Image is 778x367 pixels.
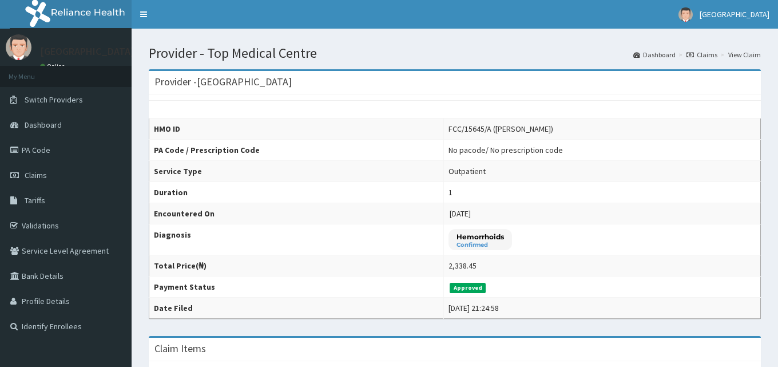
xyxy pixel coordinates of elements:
h3: Claim Items [154,344,206,354]
th: Diagnosis [149,224,444,255]
h3: Provider - [GEOGRAPHIC_DATA] [154,77,292,87]
th: Payment Status [149,277,444,298]
th: Service Type [149,161,444,182]
th: HMO ID [149,119,444,140]
div: 2,338.45 [448,260,477,271]
h1: Provider - Top Medical Centre [149,46,761,61]
a: Claims [686,50,717,60]
img: User Image [6,34,31,60]
span: Approved [450,283,486,293]
th: Total Price(₦) [149,255,444,277]
p: Hemorrhoids [457,232,504,242]
th: Date Filed [149,298,444,319]
th: PA Code / Prescription Code [149,140,444,161]
th: Encountered On [149,203,444,224]
span: Dashboard [25,120,62,130]
a: View Claim [728,50,761,60]
div: FCC/15645/A ([PERSON_NAME]) [448,123,553,135]
small: Confirmed [457,242,504,248]
a: Online [40,62,68,70]
span: [DATE] [450,208,471,219]
div: No pacode / No prescription code [448,144,563,156]
a: Dashboard [633,50,676,60]
span: Claims [25,170,47,180]
span: Switch Providers [25,94,83,105]
span: [GEOGRAPHIC_DATA] [700,9,769,19]
div: Outpatient [448,165,486,177]
div: [DATE] 21:24:58 [448,302,499,314]
img: User Image [678,7,693,22]
p: [GEOGRAPHIC_DATA] [40,46,134,57]
span: Tariffs [25,195,45,206]
div: 1 [448,187,452,198]
th: Duration [149,182,444,203]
